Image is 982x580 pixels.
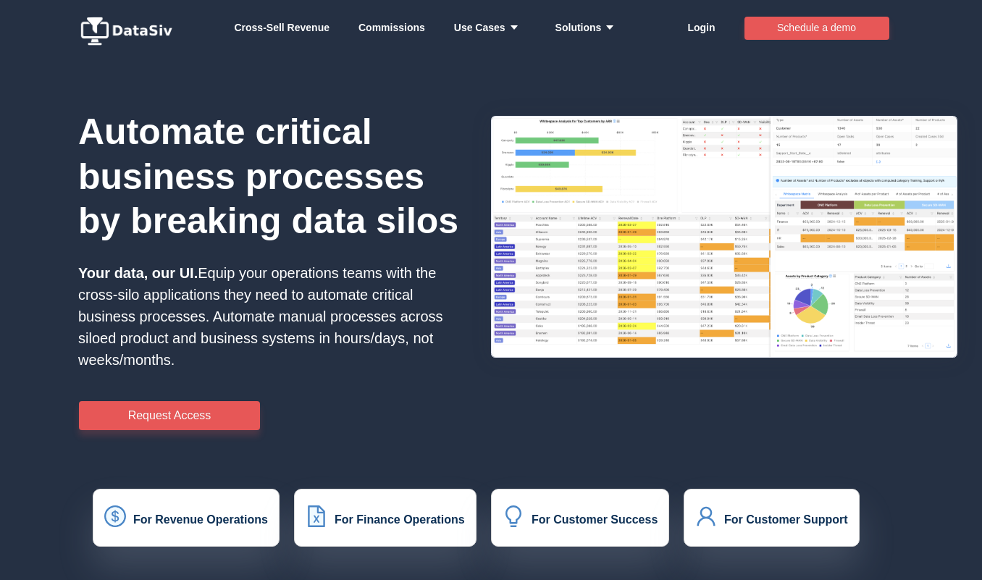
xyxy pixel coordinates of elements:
strong: Your data, our UI. [78,265,198,281]
button: Schedule a demo [744,17,889,40]
img: HxQKbKb.png [491,116,957,358]
strong: Use Cases [454,22,526,33]
a: Whitespace [234,6,330,49]
a: Commissions [358,6,425,49]
button: icon: dollarFor Revenue Operations [93,489,280,547]
button: Request Access [79,401,260,430]
a: icon: userFor Customer Support [695,515,848,527]
strong: Solutions [555,22,623,33]
a: Login [687,6,715,49]
i: icon: caret-down [505,22,519,33]
a: icon: bulbFor Customer Success [503,515,658,527]
button: icon: bulbFor Customer Success [491,489,669,547]
i: icon: caret-down [601,22,615,33]
button: icon: file-excelFor Finance Operations [294,489,477,547]
h1: Automate critical business processes by breaking data silos [78,110,461,244]
button: icon: userFor Customer Support [684,489,860,547]
a: icon: dollarFor Revenue Operations [104,515,268,527]
span: Equip your operations teams with the cross-silo applications they need to automate critical busin... [78,265,443,368]
a: icon: file-excelFor Finance Operations [306,515,465,527]
img: logo [78,17,180,46]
